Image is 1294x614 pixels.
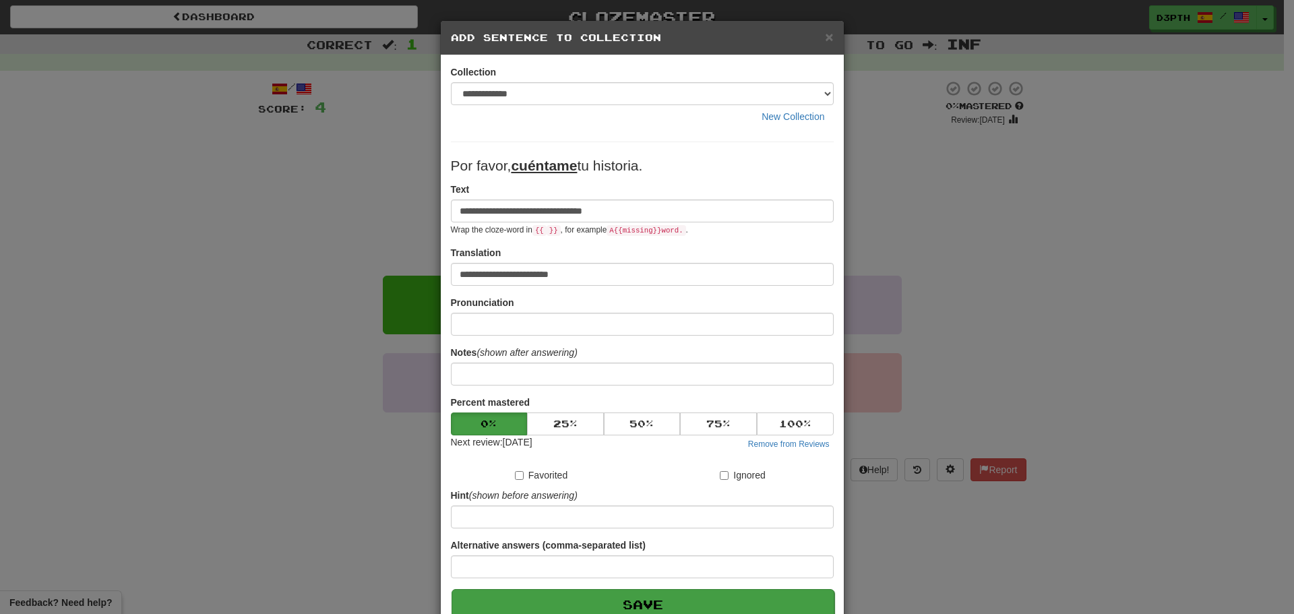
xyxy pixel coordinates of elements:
[451,296,514,309] label: Pronunciation
[607,225,685,236] code: A {{ missing }} word.
[451,346,578,359] label: Notes
[451,435,532,452] div: Next review: [DATE]
[527,412,604,435] button: 25%
[451,489,578,502] label: Hint
[515,468,567,482] label: Favorited
[451,412,834,435] div: Percent mastered
[476,347,577,358] em: (shown after answering)
[451,539,646,552] label: Alternative answers (comma-separated list)
[515,471,524,480] input: Favorited
[753,105,833,128] button: New Collection
[547,225,561,236] code: }}
[451,65,497,79] label: Collection
[825,30,833,44] button: Close
[451,246,501,259] label: Translation
[680,412,757,435] button: 75%
[757,412,834,435] button: 100%
[744,437,834,452] button: Remove from Reviews
[720,468,765,482] label: Ignored
[720,471,729,480] input: Ignored
[451,156,834,176] p: Por favor, tu historia.
[451,183,470,196] label: Text
[451,412,528,435] button: 0%
[451,225,688,235] small: Wrap the cloze-word in , for example .
[604,412,681,435] button: 50%
[511,158,577,173] u: cuéntame
[825,29,833,44] span: ×
[451,31,834,44] h5: Add Sentence to Collection
[469,490,578,501] em: (shown before answering)
[532,225,547,236] code: {{
[451,396,530,409] label: Percent mastered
